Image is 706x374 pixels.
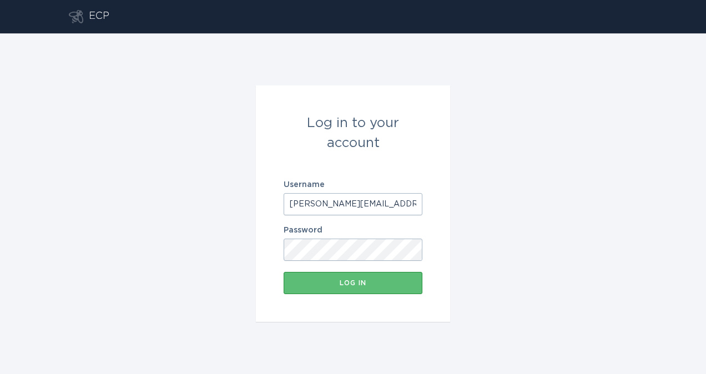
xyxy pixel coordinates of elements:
[289,280,417,286] div: Log in
[69,10,83,23] button: Go to dashboard
[284,226,422,234] label: Password
[284,113,422,153] div: Log in to your account
[284,272,422,294] button: Log in
[284,181,422,189] label: Username
[89,10,109,23] div: ECP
